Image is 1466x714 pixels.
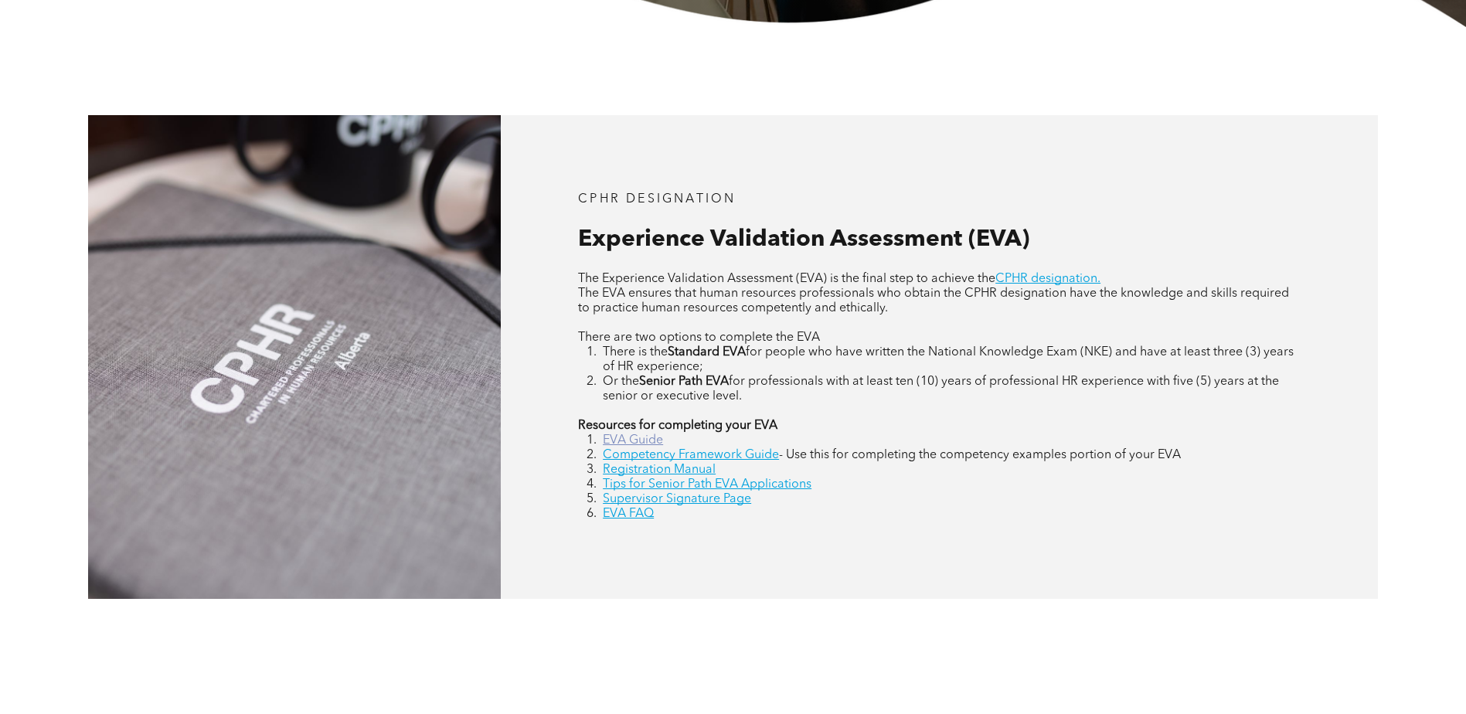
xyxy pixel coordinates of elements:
[578,228,1029,251] span: Experience Validation Assessment (EVA)
[603,508,654,520] a: EVA FAQ
[603,376,639,388] span: Or the
[603,449,779,461] a: Competency Framework Guide
[603,434,663,447] a: EVA Guide
[578,287,1289,314] span: The EVA ensures that human resources professionals who obtain the CPHR designation have the knowl...
[603,478,811,491] a: Tips for Senior Path EVA Applications
[578,331,820,344] span: There are two options to complete the EVA
[639,376,729,388] strong: Senior Path EVA
[603,346,668,359] span: There is the
[603,346,1294,373] span: for people who have written the National Knowledge Exam (NKE) and have at least three (3) years o...
[578,420,777,432] strong: Resources for completing your EVA
[603,464,716,476] a: Registration Manual
[779,449,1181,461] span: - Use this for completing the competency examples portion of your EVA
[668,346,746,359] strong: Standard EVA
[603,376,1279,403] span: for professionals with at least ten (10) years of professional HR experience with five (5) years ...
[995,273,1100,285] a: CPHR designation.
[603,493,751,505] a: Supervisor Signature Page
[578,273,995,285] span: The Experience Validation Assessment (EVA) is the final step to achieve the
[578,193,736,206] span: CPHR DESIGNATION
